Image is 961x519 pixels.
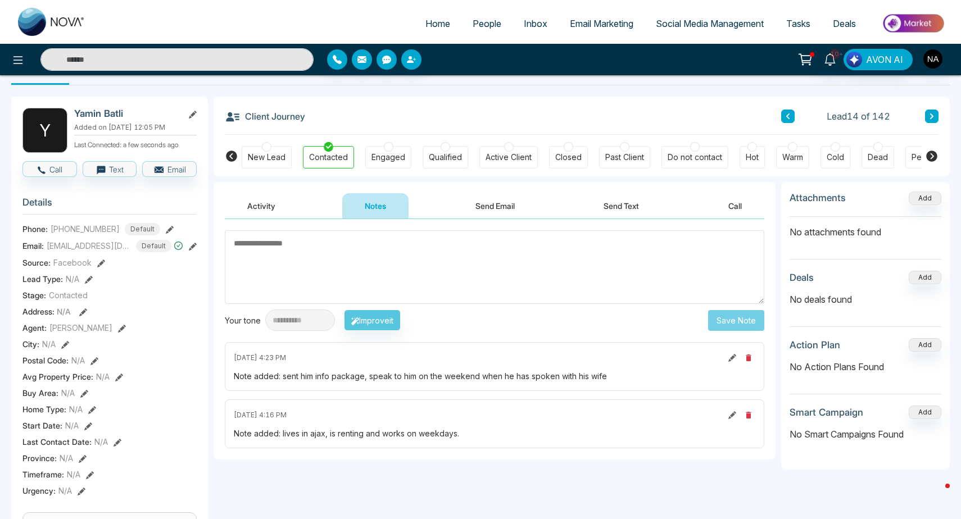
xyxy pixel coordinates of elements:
[706,193,764,218] button: Call
[555,152,582,163] div: Closed
[559,13,645,34] a: Email Marketing
[22,468,64,480] span: Timeframe :
[656,18,764,29] span: Social Media Management
[513,13,559,34] a: Inbox
[65,420,79,431] span: N/A
[74,108,179,119] h2: Yamin Batli
[61,387,75,399] span: N/A
[225,315,265,326] div: Your tone
[225,193,298,218] button: Activity
[234,370,755,382] div: Note added: sent him info package, speak to him on the weekend when he has spoken with his wife
[909,338,941,352] button: Add
[42,338,56,350] span: N/A
[74,122,197,133] p: Added on [DATE] 12:05 PM
[429,152,462,163] div: Qualified
[142,161,197,177] button: Email
[22,257,51,268] span: Source:
[453,193,537,218] button: Send Email
[873,11,954,36] img: Market-place.gif
[71,354,85,366] span: N/A
[866,53,903,66] span: AVON AI
[49,289,88,301] span: Contacted
[22,306,71,317] span: Address:
[909,193,941,202] span: Add
[461,13,513,34] a: People
[425,18,450,29] span: Home
[51,223,120,235] span: [PHONE_NUMBER]
[22,108,67,153] div: Y
[58,485,72,497] span: N/A
[830,49,840,59] span: 10+
[136,240,171,252] span: Default
[371,152,405,163] div: Engaged
[790,427,941,441] p: No Smart Campaigns Found
[22,371,93,383] span: Avg Property Price :
[786,18,810,29] span: Tasks
[22,289,46,301] span: Stage:
[923,49,942,69] img: User Avatar
[708,310,764,331] button: Save Note
[22,273,63,285] span: Lead Type:
[49,322,112,334] span: [PERSON_NAME]
[827,152,844,163] div: Cold
[909,192,941,205] button: Add
[18,8,85,36] img: Nova CRM Logo
[817,49,844,69] a: 10+
[83,161,137,177] button: Text
[645,13,775,34] a: Social Media Management
[790,339,840,350] h3: Action Plan
[22,322,47,334] span: Agent:
[844,49,913,70] button: AVON AI
[790,360,941,374] p: No Action Plans Found
[668,152,722,163] div: Do not contact
[868,152,888,163] div: Dead
[22,223,48,235] span: Phone:
[524,18,547,29] span: Inbox
[53,257,92,268] span: Facebook
[827,110,890,123] span: Lead 14 of 142
[923,481,950,508] iframe: Intercom live chat
[309,152,348,163] div: Contacted
[22,197,197,214] h3: Details
[790,407,863,418] h3: Smart Campaign
[22,420,62,431] span: Start Date :
[22,436,92,448] span: Last Contact Date :
[60,452,73,464] span: N/A
[775,13,822,34] a: Tasks
[22,240,44,252] span: Email:
[473,18,501,29] span: People
[909,406,941,419] button: Add
[22,338,39,350] span: City :
[790,217,941,239] p: No attachments found
[234,427,755,439] div: Note added: lives in ajax, is renting and works on weekdays.
[22,403,66,415] span: Home Type :
[822,13,867,34] a: Deals
[22,354,69,366] span: Postal Code :
[486,152,532,163] div: Active Client
[846,52,862,67] img: Lead Flow
[909,271,941,284] button: Add
[790,192,846,203] h3: Attachments
[69,403,83,415] span: N/A
[47,240,131,252] span: [EMAIL_ADDRESS][DOMAIN_NAME]
[22,452,57,464] span: Province :
[125,223,160,235] span: Default
[790,293,941,306] p: No deals found
[96,371,110,383] span: N/A
[67,468,80,480] span: N/A
[225,108,305,125] h3: Client Journey
[74,138,197,150] p: Last Connected: a few seconds ago
[234,410,287,420] span: [DATE] 4:16 PM
[248,152,285,163] div: New Lead
[581,193,661,218] button: Send Text
[746,152,759,163] div: Hot
[414,13,461,34] a: Home
[912,152,942,163] div: Pending
[66,273,79,285] span: N/A
[22,485,56,497] span: Urgency :
[94,436,108,448] span: N/A
[342,193,409,218] button: Notes
[57,307,71,316] span: N/A
[833,18,856,29] span: Deals
[234,353,286,363] span: [DATE] 4:23 PM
